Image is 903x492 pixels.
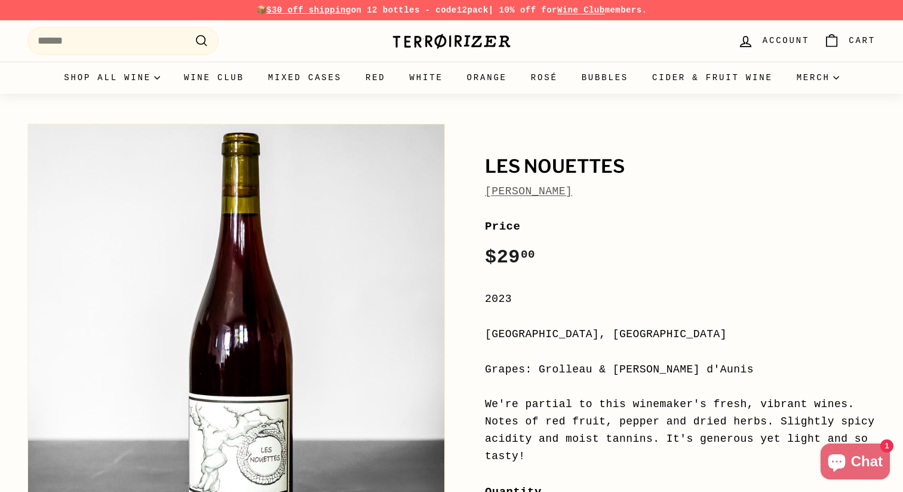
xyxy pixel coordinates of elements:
[557,5,605,15] a: Wine Club
[485,291,876,308] div: 2023
[817,444,893,482] inbox-online-store-chat: Shopify online store chat
[485,218,876,236] label: Price
[4,62,899,94] div: Primary
[519,62,570,94] a: Rosé
[763,34,809,47] span: Account
[640,62,785,94] a: Cider & Fruit Wine
[730,23,816,59] a: Account
[816,23,883,59] a: Cart
[266,5,351,15] span: $30 off shipping
[485,396,876,465] div: We're partial to this winemaker's fresh, vibrant wines. Notes of red fruit, pepper and dried herb...
[457,5,489,15] strong: 12pack
[354,62,398,94] a: Red
[256,62,354,94] a: Mixed Cases
[455,62,519,94] a: Orange
[52,62,172,94] summary: Shop all wine
[485,361,876,378] div: Grapes: Grolleau & [PERSON_NAME] d'Aunis
[485,157,876,177] h1: Les Nouettes
[785,62,851,94] summary: Merch
[398,62,455,94] a: White
[485,326,876,343] div: [GEOGRAPHIC_DATA], [GEOGRAPHIC_DATA]
[172,62,256,94] a: Wine Club
[485,246,535,268] span: $29
[485,185,572,197] a: [PERSON_NAME]
[521,248,535,261] sup: 00
[27,4,876,17] p: 📦 on 12 bottles - code | 10% off for members.
[570,62,640,94] a: Bubbles
[849,34,876,47] span: Cart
